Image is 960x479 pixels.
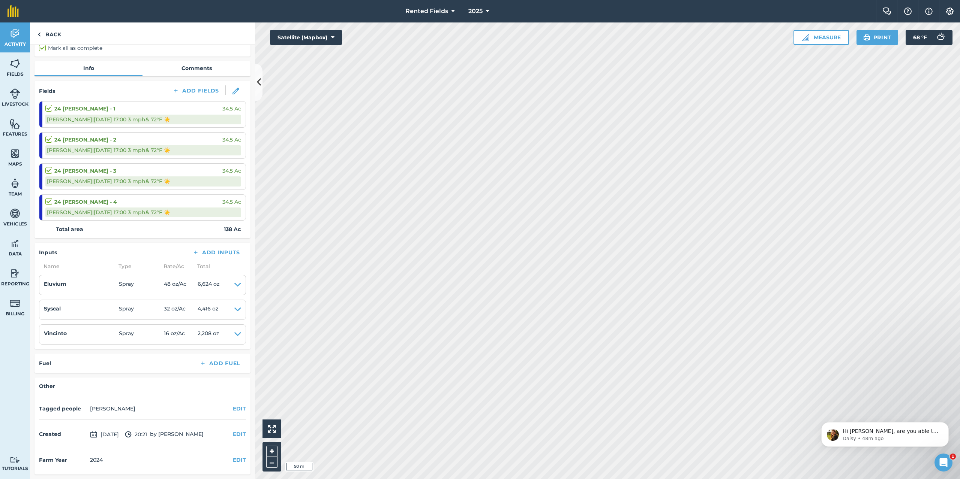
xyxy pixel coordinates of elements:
[10,88,20,99] img: svg+xml;base64,PD94bWwgdmVyc2lvbj0iMS4wIiBlbmNvZGluZz0idXRmLTgiPz4KPCEtLSBHZW5lcmF0b3I6IEFkb2JlIE...
[10,118,20,129] img: svg+xml;base64,PHN2ZyB4bWxucz0iaHR0cDovL3d3dy53My5vcmcvMjAwMC9zdmciIHdpZHRoPSI1NiIgaGVpZ2h0PSI2MC...
[33,29,129,36] p: Message from Daisy, sent 48m ago
[198,280,219,290] span: 6,624 oz
[125,430,147,439] span: 20:21
[37,30,41,39] img: svg+xml;base64,PHN2ZyB4bWxucz0iaHR0cDovL3d3dy53My5vcmcvMjAwMC9zdmciIHdpZHRoPSI5IiBoZWlnaHQ9IjI0Ii...
[56,225,83,233] strong: Total area
[266,457,277,468] button: –
[222,104,241,113] span: 34.5 Ac
[45,115,241,124] div: [PERSON_NAME] | [DATE] 17:00 3 mph & 72 ° F ☀️
[44,329,241,340] summary: VincintoSpray16 oz/Ac2,208 oz
[934,454,952,472] iframe: Intercom live chat
[10,238,20,249] img: svg+xml;base64,PD94bWwgdmVyc2lvbj0iMS4wIiBlbmNvZGluZz0idXRmLTgiPz4KPCEtLSBHZW5lcmF0b3I6IEFkb2JlIE...
[224,225,241,233] strong: 138 Ac
[10,178,20,189] img: svg+xml;base64,PD94bWwgdmVyc2lvbj0iMS4wIiBlbmNvZGluZz0idXRmLTgiPz4KPCEtLSBHZW5lcmF0b3I6IEFkb2JlIE...
[39,359,51,367] h4: Fuel
[10,58,20,69] img: svg+xml;base64,PHN2ZyB4bWxucz0iaHR0cDovL3d3dy53My5vcmcvMjAwMC9zdmciIHdpZHRoPSI1NiIgaGVpZ2h0PSI2MC...
[119,280,164,290] span: Spray
[222,136,241,144] span: 34.5 Ac
[793,30,849,45] button: Measure
[90,430,97,439] img: svg+xml;base64,PD94bWwgdmVyc2lvbj0iMS4wIiBlbmNvZGluZz0idXRmLTgiPz4KPCEtLSBHZW5lcmF0b3I6IEFkb2JlIE...
[34,61,142,75] a: Info
[45,176,241,186] div: [PERSON_NAME] | [DATE] 17:00 3 mph & 72 ° F ☀️
[193,262,210,270] span: Total
[114,262,159,270] span: Type
[39,248,57,257] h4: Inputs
[39,262,114,270] span: Name
[90,430,119,439] span: [DATE]
[166,85,225,96] button: Add Fields
[164,304,198,315] span: 32 oz / Ac
[44,304,241,315] summary: SyscalSpray32 oz/Ac4,416 oz
[44,329,119,337] h4: Vincinto
[7,5,19,17] img: fieldmargin Logo
[39,456,87,464] h4: Farm Year
[232,88,239,94] img: svg+xml;base64,PHN2ZyB3aWR0aD0iMTgiIGhlaWdodD0iMTgiIHZpZXdCb3g9IjAgMCAxOCAxOCIgZmlsbD0ibm9uZSIgeG...
[39,424,246,445] div: by [PERSON_NAME]
[54,167,116,175] strong: 24 [PERSON_NAME] - 3
[198,304,218,315] span: 4,416 oz
[45,145,241,155] div: [PERSON_NAME] | [DATE] 17:00 3 mph & 72 ° F ☀️
[233,456,246,464] button: EDIT
[44,304,119,313] h4: Syscal
[193,358,246,369] button: Add Fuel
[39,44,102,52] label: Mark all as complete
[856,30,898,45] button: Print
[54,198,117,206] strong: 24 [PERSON_NAME] - 4
[39,382,246,390] h4: Other
[54,104,115,113] strong: 24 [PERSON_NAME] - 1
[222,167,241,175] span: 34.5 Ac
[10,148,20,159] img: svg+xml;base64,PHN2ZyB4bWxucz0iaHR0cDovL3d3dy53My5vcmcvMjAwMC9zdmciIHdpZHRoPSI1NiIgaGVpZ2h0PSI2MC...
[119,329,164,340] span: Spray
[268,425,276,433] img: Four arrows, one pointing top left, one top right, one bottom right and the last bottom left
[10,268,20,279] img: svg+xml;base64,PD94bWwgdmVyc2lvbj0iMS4wIiBlbmNvZGluZz0idXRmLTgiPz4KPCEtLSBHZW5lcmF0b3I6IEFkb2JlIE...
[30,22,69,45] a: Back
[44,280,241,290] summary: EluviumSpray48 oz/Ac6,624 oz
[945,7,954,15] img: A cog icon
[950,454,956,460] span: 1
[10,457,20,464] img: svg+xml;base64,PD94bWwgdmVyc2lvbj0iMS4wIiBlbmNvZGluZz0idXRmLTgiPz4KPCEtLSBHZW5lcmF0b3I6IEFkb2JlIE...
[198,329,219,340] span: 2,208 oz
[266,446,277,457] button: +
[54,136,116,144] strong: 24 [PERSON_NAME] - 2
[233,430,246,438] button: EDIT
[164,280,198,290] span: 48 oz / Ac
[925,7,933,16] img: svg+xml;base64,PHN2ZyB4bWxucz0iaHR0cDovL3d3dy53My5vcmcvMjAwMC9zdmciIHdpZHRoPSIxNyIgaGVpZ2h0PSIxNy...
[186,247,246,258] button: Add Inputs
[882,7,891,15] img: Two speech bubbles overlapping with the left bubble in the forefront
[10,28,20,39] img: svg+xml;base64,PD94bWwgdmVyc2lvbj0iMS4wIiBlbmNvZGluZz0idXRmLTgiPz4KPCEtLSBHZW5lcmF0b3I6IEFkb2JlIE...
[810,406,960,459] iframe: Intercom notifications message
[405,7,448,16] span: Rented Fields
[933,30,948,45] img: svg+xml;base64,PD94bWwgdmVyc2lvbj0iMS4wIiBlbmNvZGluZz0idXRmLTgiPz4KPCEtLSBHZW5lcmF0b3I6IEFkb2JlIE...
[39,404,87,413] h4: Tagged people
[119,304,164,315] span: Spray
[10,298,20,309] img: svg+xml;base64,PD94bWwgdmVyc2lvbj0iMS4wIiBlbmNvZGluZz0idXRmLTgiPz4KPCEtLSBHZW5lcmF0b3I6IEFkb2JlIE...
[903,7,912,15] img: A question mark icon
[10,208,20,219] img: svg+xml;base64,PD94bWwgdmVyc2lvbj0iMS4wIiBlbmNvZGluZz0idXRmLTgiPz4KPCEtLSBHZW5lcmF0b3I6IEFkb2JlIE...
[44,280,119,288] h4: Eluvium
[159,262,193,270] span: Rate/ Ac
[222,198,241,206] span: 34.5 Ac
[233,404,246,413] button: EDIT
[863,33,870,42] img: svg+xml;base64,PHN2ZyB4bWxucz0iaHR0cDovL3d3dy53My5vcmcvMjAwMC9zdmciIHdpZHRoPSIxOSIgaGVpZ2h0PSIyNC...
[125,430,132,439] img: svg+xml;base64,PD94bWwgdmVyc2lvbj0iMS4wIiBlbmNvZGluZz0idXRmLTgiPz4KPCEtLSBHZW5lcmF0b3I6IEFkb2JlIE...
[33,22,128,132] span: Hi [PERSON_NAME], are you able to help by writing a review? ⭐️ Thank you for continuing using fie...
[906,30,952,45] button: 68 °F
[468,7,483,16] span: 2025
[142,61,250,75] a: Comments
[90,456,103,464] div: 2024
[164,329,198,340] span: 16 oz / Ac
[39,430,87,438] h4: Created
[270,30,342,45] button: Satellite (Mapbox)
[45,207,241,217] div: [PERSON_NAME] | [DATE] 17:00 3 mph & 72 ° F ☀️
[39,87,55,95] h4: Fields
[913,30,927,45] span: 68 ° F
[90,404,135,413] li: [PERSON_NAME]
[802,34,809,41] img: Ruler icon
